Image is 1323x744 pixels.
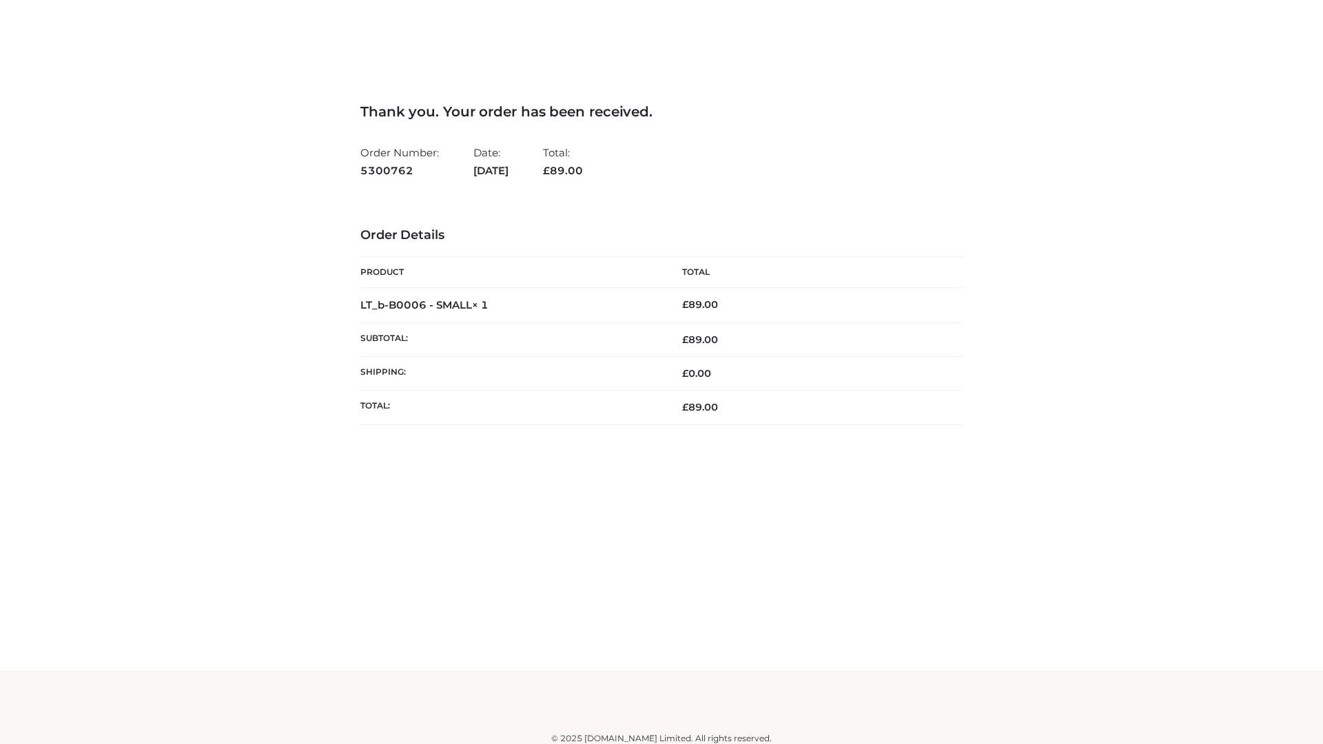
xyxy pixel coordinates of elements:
[472,298,489,311] strong: × 1
[682,367,688,380] span: £
[360,162,439,180] strong: 5300762
[360,141,439,183] li: Order Number:
[682,298,688,311] span: £
[543,164,583,177] span: 89.00
[682,333,718,346] span: 89.00
[360,228,963,243] h3: Order Details
[661,257,963,288] th: Total
[543,164,550,177] span: £
[360,257,661,288] th: Product
[682,333,688,346] span: £
[682,401,688,413] span: £
[682,298,718,311] bdi: 89.00
[473,162,509,180] strong: [DATE]
[543,141,583,183] li: Total:
[682,367,711,380] bdi: 0.00
[473,141,509,183] li: Date:
[360,322,661,356] th: Subtotal:
[360,298,489,311] strong: LT_b-B0006 - SMALL
[682,401,718,413] span: 89.00
[360,103,963,120] h3: Thank you. Your order has been received.
[360,391,661,424] th: Total:
[360,357,661,391] th: Shipping:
